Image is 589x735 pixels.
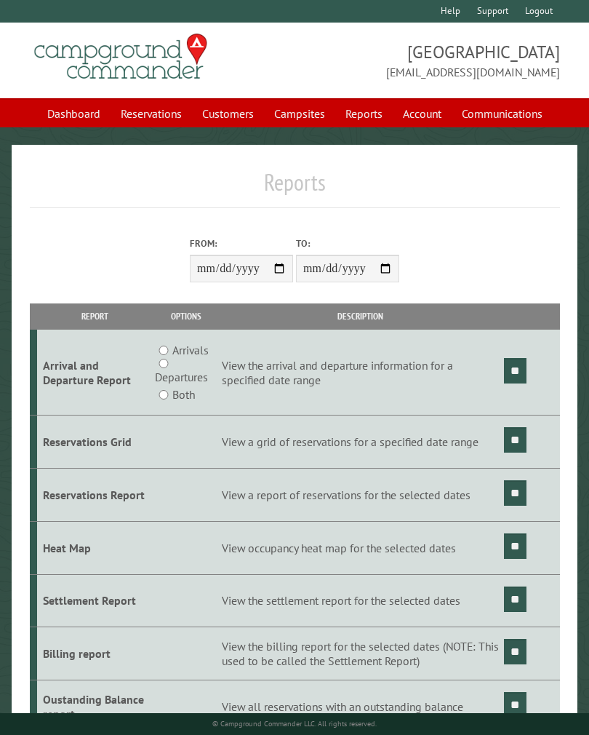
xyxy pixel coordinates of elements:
[37,416,153,469] td: Reservations Grid
[294,40,560,81] span: [GEOGRAPHIC_DATA] [EMAIL_ADDRESS][DOMAIN_NAME]
[30,168,560,208] h1: Reports
[190,237,293,250] label: From:
[220,330,502,416] td: View the arrival and departure information for a specified date range
[172,341,209,359] label: Arrivals
[155,368,208,386] label: Departures
[220,521,502,574] td: View occupancy heat map for the selected dates
[153,303,220,329] th: Options
[112,100,191,127] a: Reservations
[193,100,263,127] a: Customers
[220,680,502,734] td: View all reservations with an outstanding balance
[37,521,153,574] td: Heat Map
[39,100,109,127] a: Dashboard
[296,237,399,250] label: To:
[37,330,153,416] td: Arrival and Departure Report
[220,416,502,469] td: View a grid of reservations for a specified date range
[220,303,502,329] th: Description
[37,303,153,329] th: Report
[337,100,391,127] a: Reports
[37,574,153,627] td: Settlement Report
[212,719,377,728] small: © Campground Commander LLC. All rights reserved.
[220,627,502,680] td: View the billing report for the selected dates (NOTE: This used to be called the Settlement Report)
[172,386,195,403] label: Both
[37,468,153,521] td: Reservations Report
[30,28,212,85] img: Campground Commander
[453,100,551,127] a: Communications
[220,574,502,627] td: View the settlement report for the selected dates
[37,627,153,680] td: Billing report
[394,100,450,127] a: Account
[37,680,153,734] td: Oustanding Balance report
[265,100,334,127] a: Campsites
[220,468,502,521] td: View a report of reservations for the selected dates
